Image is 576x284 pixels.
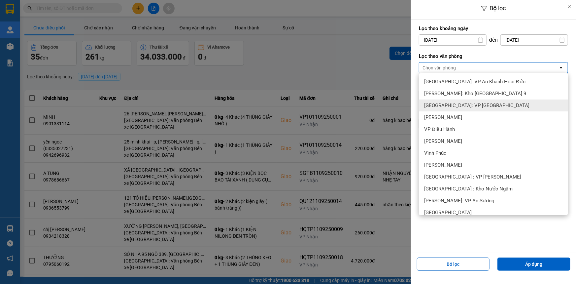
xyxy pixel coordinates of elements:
[419,35,486,45] input: Select a date.
[497,258,570,271] button: Áp dụng
[424,138,462,144] span: [PERSON_NAME]
[424,126,455,133] span: VP Điều Hành
[424,209,472,216] span: [GEOGRAPHIC_DATA]
[501,35,568,45] input: Select a date.
[419,53,568,60] label: Lọc theo văn phòng
[424,90,526,97] span: [PERSON_NAME]: Kho [GEOGRAPHIC_DATA] 9
[487,37,500,43] div: đến
[424,197,494,204] span: [PERSON_NAME]: VP An Sương
[417,258,490,271] button: Bỏ lọc
[424,162,462,168] span: [PERSON_NAME]
[424,174,521,180] span: [GEOGRAPHIC_DATA] : VP [PERSON_NAME]
[424,114,462,121] span: [PERSON_NAME]
[424,185,513,192] span: [GEOGRAPHIC_DATA] : Kho Nước Ngầm
[559,65,564,70] svg: open
[424,150,446,156] span: Vĩnh Phúc
[423,64,456,71] div: Chọn văn phòng
[490,5,506,12] span: Bộ lọc
[419,73,568,215] ul: Menu
[424,102,529,109] span: [GEOGRAPHIC_DATA]: VP [GEOGRAPHIC_DATA]
[424,78,525,85] span: [GEOGRAPHIC_DATA]: VP An Khánh Hoài Đức
[419,25,568,32] label: Lọc theo khoảng ngày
